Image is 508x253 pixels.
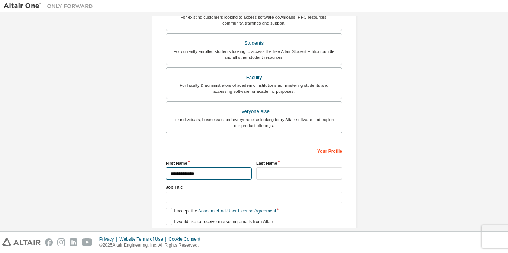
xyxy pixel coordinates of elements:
div: For individuals, businesses and everyone else looking to try Altair software and explore our prod... [171,117,337,129]
a: Academic End-User License Agreement [198,208,276,214]
div: For faculty & administrators of academic institutions administering students and accessing softwa... [171,82,337,94]
img: facebook.svg [45,238,53,246]
div: For currently enrolled students looking to access the free Altair Student Edition bundle and all ... [171,48,337,60]
div: Privacy [99,236,119,242]
img: linkedin.svg [70,238,77,246]
label: Last Name [256,160,342,166]
div: Website Terms of Use [119,236,168,242]
label: I would like to receive marketing emails from Altair [166,219,273,225]
label: I accept the [166,208,276,214]
img: altair_logo.svg [2,238,41,246]
img: Altair One [4,2,97,10]
p: © 2025 Altair Engineering, Inc. All Rights Reserved. [99,242,205,249]
label: First Name [166,160,252,166]
div: For existing customers looking to access software downloads, HPC resources, community, trainings ... [171,14,337,26]
img: youtube.svg [82,238,93,246]
label: Job Title [166,184,342,190]
div: Cookie Consent [168,236,205,242]
div: Students [171,38,337,48]
div: Your Profile [166,145,342,156]
div: Everyone else [171,106,337,117]
img: instagram.svg [57,238,65,246]
div: Faculty [171,72,337,83]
